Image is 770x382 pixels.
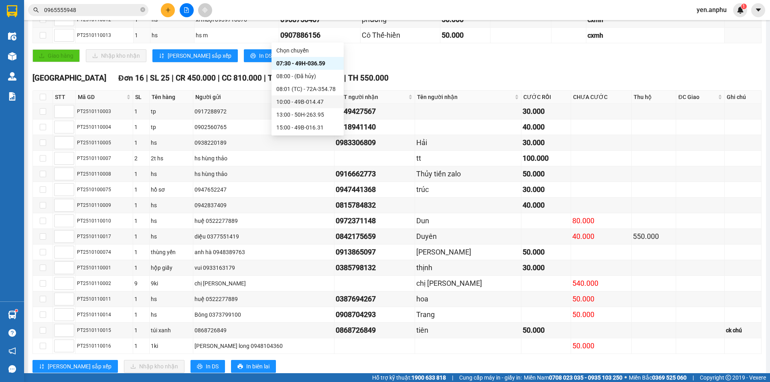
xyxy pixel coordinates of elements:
div: 1 [134,295,148,303]
img: warehouse-icon [8,52,16,61]
div: Dun [416,215,520,226]
div: 1 [134,326,148,335]
div: hs [151,138,191,147]
div: 1 [134,123,148,131]
td: 0908704293 [334,307,415,323]
span: search [33,7,39,13]
span: Miền Bắc [629,373,687,382]
div: 0947652247 [195,185,333,194]
div: 0918941140 [336,121,414,133]
span: In biên lai [246,362,269,371]
div: anh hà 0948389763 [195,248,333,257]
div: PT2510110008 [77,170,132,178]
div: 540.000 [572,278,630,289]
span: [PERSON_NAME] sắp xếp [168,51,231,60]
span: ĐC Giao [678,93,716,101]
strong: 0708 023 035 - 0935 103 250 [549,374,622,381]
button: downloadNhập kho nhận [86,49,146,62]
span: In DS [259,51,272,60]
div: 100.000 [523,153,569,164]
td: PT2510110005 [76,135,133,151]
div: huệ 0522277889 [195,216,333,225]
div: 08:00 - (Đã hủy) [276,72,339,81]
div: huệ 0522277889 [195,295,333,303]
button: downloadNhập kho nhận [124,360,184,373]
div: 1 [134,170,148,178]
div: ck chú [726,326,760,335]
div: 0815784832 [336,200,414,211]
img: icon-new-feature [737,6,744,14]
div: Chọn chuyến [272,44,344,57]
div: tiên [416,325,520,336]
div: tp [151,123,191,131]
td: Duyên [415,229,521,245]
span: sort-ascending [39,364,45,370]
span: plus [165,7,171,13]
div: 1 [134,201,148,210]
span: question-circle [8,329,16,337]
div: 40.000 [572,231,630,242]
strong: 1900 633 818 [411,374,446,381]
div: 1 [134,248,148,257]
button: printerIn DS [190,360,225,373]
span: In DS [206,362,219,371]
td: Trang [415,307,521,323]
div: 13:00 - 50H-263.95 [276,110,339,119]
td: PT2510110017 [76,229,133,245]
span: Miền Nam [524,373,622,382]
span: close-circle [140,7,145,12]
div: PT2510110009 [77,202,132,209]
span: Đơn 16 [118,73,144,83]
span: | [693,373,694,382]
td: PT2510110004 [76,119,133,135]
div: 30.000 [523,262,569,273]
div: Chọn chuyến [276,46,339,55]
div: 80.000 [93,41,176,52]
span: Gửi: [7,7,19,15]
div: Duyên [416,231,520,242]
img: warehouse-icon [8,72,16,81]
div: 1 [134,107,148,116]
div: PT2510110010 [77,217,132,225]
div: PT2510110004 [77,123,132,131]
div: 50.000 [572,293,630,305]
img: warehouse-icon [8,32,16,40]
th: Tên hàng [150,91,193,104]
th: Thu hộ [632,91,677,104]
div: 1 [134,185,148,194]
th: SL [133,91,150,104]
div: PT2510110013 [77,32,132,39]
td: chị trúc [415,276,521,291]
strong: 0369 525 060 [652,374,687,381]
div: PT2510110017 [77,233,132,241]
td: PT2510110008 [76,166,133,182]
div: Trang [416,309,520,320]
div: 0868726849 [195,326,333,335]
span: message [8,365,16,373]
div: 0913865097 [336,247,414,258]
div: 9 [134,279,148,288]
div: 50.000 [523,168,569,180]
button: sort-ascending[PERSON_NAME] sắp xếp [32,360,118,373]
span: TH 550.000 [348,73,389,83]
td: tt [415,151,521,166]
span: Mã GD [78,93,125,101]
div: hộp giấy [151,263,191,272]
td: PT2510110011 [76,291,133,307]
div: PT2510110015 [77,327,132,334]
div: hs [151,170,191,178]
span: CC 810.000 [222,73,262,83]
span: yen.anphu [690,5,733,15]
div: chị [PERSON_NAME] [416,278,520,289]
td: 0815784832 [334,198,415,213]
td: 0913865097 [334,245,415,260]
span: | [218,73,220,83]
div: chị [PERSON_NAME] [195,279,333,288]
td: trúc [415,182,521,198]
td: nguyễn hữu toàn [415,245,521,260]
span: printer [250,53,256,59]
td: Cô Thế-hiền [361,28,440,43]
sup: 1 [741,4,747,9]
td: 0972371148 [334,213,415,229]
div: 9ki [151,279,191,288]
